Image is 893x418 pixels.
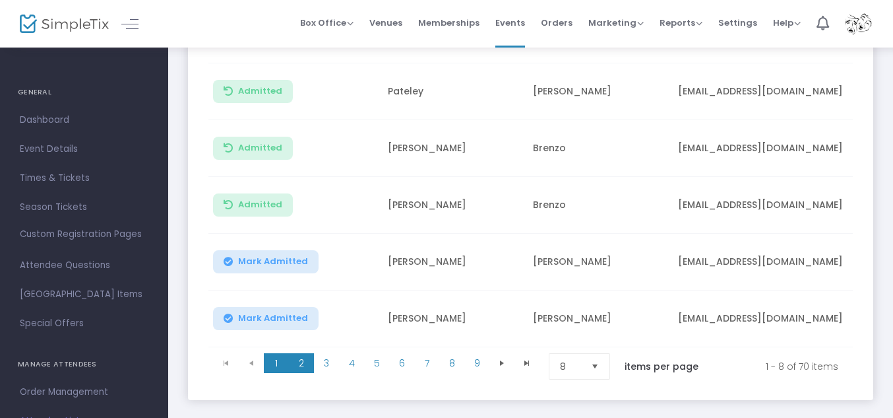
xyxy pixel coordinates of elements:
kendo-pager-info: 1 - 8 of 70 items [726,353,838,380]
span: Events [495,6,525,40]
td: [EMAIL_ADDRESS][DOMAIN_NAME] [670,120,868,177]
h4: GENERAL [18,79,150,106]
span: Page 7 [414,353,439,373]
span: Go to the next page [489,353,514,373]
span: Page 4 [339,353,364,373]
span: Special Offers [20,315,148,332]
span: Mark Admitted [238,256,308,267]
button: Select [586,354,604,379]
span: [GEOGRAPHIC_DATA] Items [20,286,148,303]
span: Attendee Questions [20,257,148,274]
span: Box Office [300,17,354,29]
span: Dashboard [20,112,148,129]
span: Event Details [20,141,148,158]
td: Brenzo [525,177,670,234]
td: [EMAIL_ADDRESS][DOMAIN_NAME] [670,291,868,347]
td: [PERSON_NAME] [525,63,670,120]
td: Brenzo [525,120,670,177]
span: Go to the last page [522,358,532,368]
span: Admitted [238,86,282,96]
h4: MANAGE ATTENDEES [18,351,150,378]
span: Orders [541,6,572,40]
span: Memberships [418,6,479,40]
td: [PERSON_NAME] [380,120,525,177]
td: [PERSON_NAME] [525,291,670,347]
span: Settings [718,6,757,40]
td: [PERSON_NAME] [380,234,525,291]
td: [PERSON_NAME] [380,177,525,234]
span: Season Tickets [20,199,148,216]
td: [PERSON_NAME] [525,234,670,291]
span: 8 [560,360,580,373]
span: Go to the last page [514,353,539,373]
span: Page 2 [289,353,314,373]
td: [EMAIL_ADDRESS][DOMAIN_NAME] [670,177,868,234]
span: Times & Tickets [20,170,148,187]
button: Admitted [213,137,293,160]
span: Page 9 [464,353,489,373]
span: Page 1 [264,353,289,373]
td: [PERSON_NAME] [380,291,525,347]
span: Admitted [238,199,282,210]
span: Help [773,17,801,29]
span: Mark Admitted [238,313,308,324]
span: Page 6 [389,353,414,373]
span: Admitted [238,143,282,153]
span: Venues [369,6,402,40]
span: Marketing [588,17,644,29]
button: Mark Admitted [213,250,319,273]
span: Page 8 [439,353,464,373]
span: Page 3 [314,353,339,373]
td: Pateley [380,63,525,120]
button: Mark Admitted [213,307,319,330]
span: Order Management [20,384,148,401]
button: Admitted [213,193,293,217]
span: Page 5 [364,353,389,373]
label: items per page [625,360,698,373]
td: [EMAIL_ADDRESS][DOMAIN_NAME] [670,234,868,291]
span: Custom Registration Pages [20,228,142,241]
span: Reports [660,17,702,29]
td: [EMAIL_ADDRESS][DOMAIN_NAME] [670,63,868,120]
span: Go to the next page [497,358,507,368]
button: Admitted [213,80,293,103]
